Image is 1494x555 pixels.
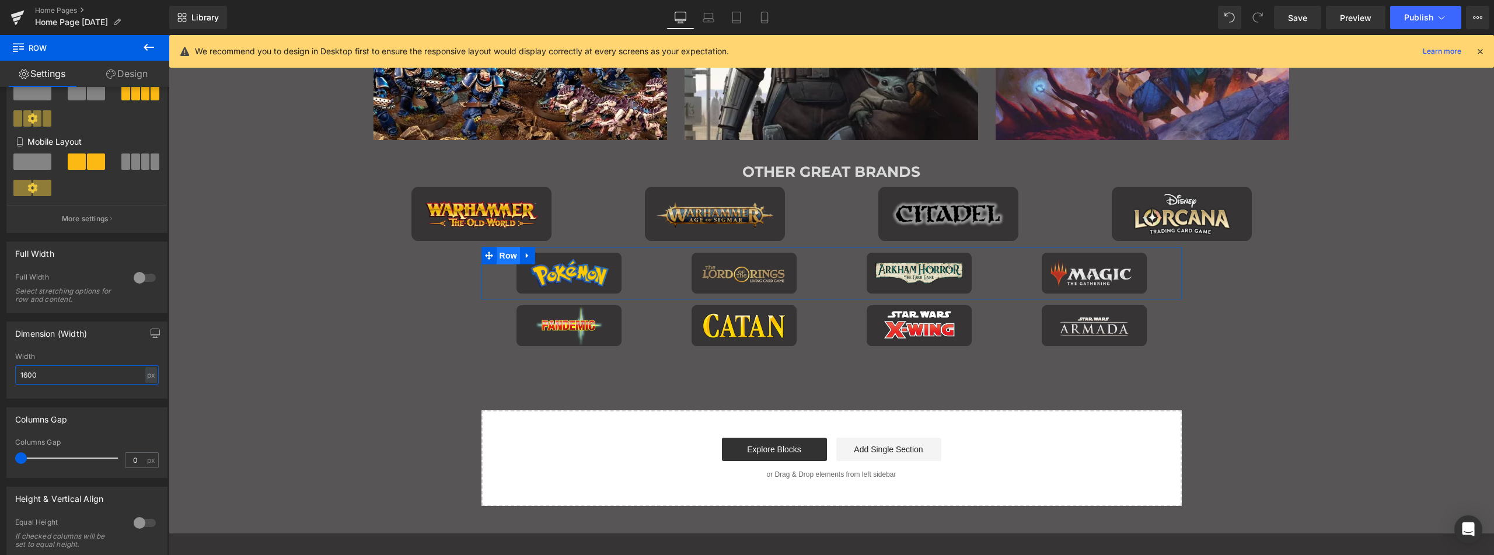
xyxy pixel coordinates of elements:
div: Full Width [15,273,122,285]
div: Height & Vertical Align [15,487,103,504]
p: More settings [62,214,109,224]
span: px [147,456,157,464]
a: Laptop [694,6,722,29]
div: If checked columns will be set to equal height. [15,532,120,549]
span: Library [191,12,219,23]
a: Learn more [1418,44,1466,58]
button: More [1466,6,1489,29]
a: Preview [1326,6,1385,29]
a: New Library [169,6,227,29]
span: Publish [1404,13,1433,22]
input: auto [15,365,159,385]
span: Home Page [DATE] [35,18,108,27]
div: Columns Gap [15,438,159,446]
div: Columns Gap [15,408,67,424]
div: Full Width [15,242,54,259]
button: Undo [1218,6,1241,29]
div: Equal Height [15,518,122,530]
div: Select stretching options for row and content. [15,287,120,303]
span: Save [1288,12,1307,24]
div: px [145,367,157,383]
button: Publish [1390,6,1461,29]
p: or Drag & Drop elements from left sidebar [331,435,994,444]
span: Row [12,35,128,61]
a: Desktop [666,6,694,29]
p: Mobile Layout [15,135,159,148]
p: We recommend you to design in Desktop first to ensure the responsive layout would display correct... [195,45,729,58]
button: More settings [7,205,167,232]
a: Home Pages [35,6,169,15]
div: Open Intercom Messenger [1454,515,1482,543]
a: Explore Blocks [553,403,658,426]
button: Redo [1246,6,1269,29]
a: Expand / Collapse [351,212,366,229]
a: Add Single Section [668,403,773,426]
div: Width [15,352,159,361]
a: Mobile [751,6,779,29]
a: Design [85,61,169,87]
span: Row [328,212,351,229]
div: Dimension (Width) [15,322,87,338]
a: Tablet [722,6,751,29]
span: Preview [1340,12,1371,24]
